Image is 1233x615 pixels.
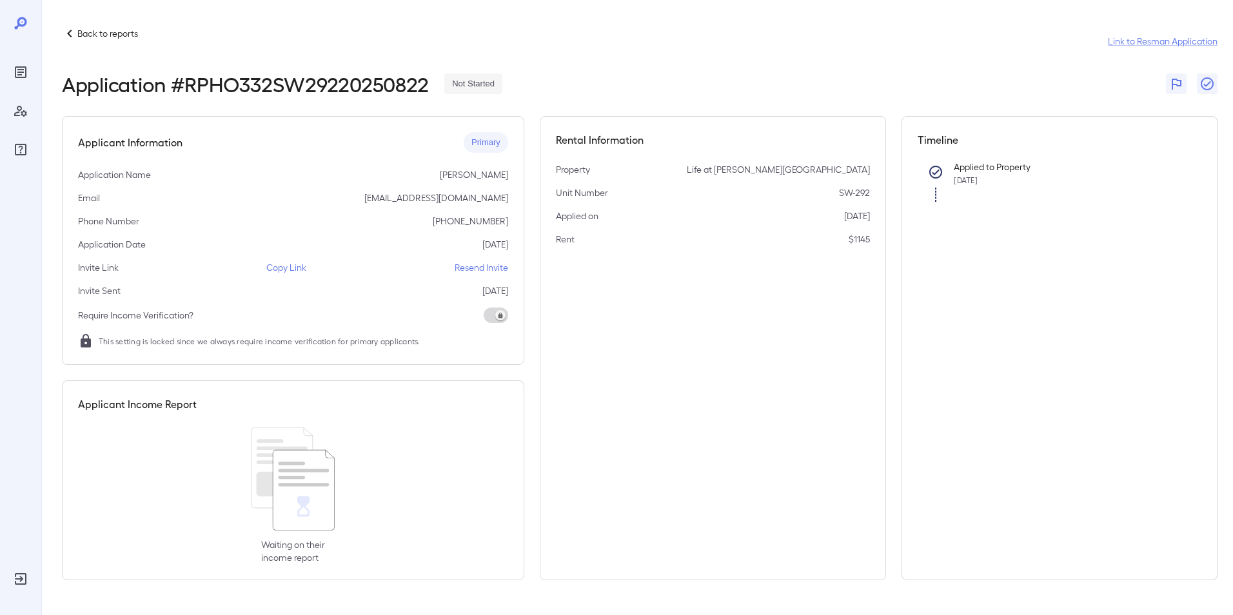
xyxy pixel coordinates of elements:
[556,233,575,246] p: Rent
[918,132,1201,148] h5: Timeline
[464,137,508,149] span: Primary
[444,78,502,90] span: Not Started
[433,215,508,228] p: [PHONE_NUMBER]
[556,132,871,148] h5: Rental Information
[99,335,420,347] span: This setting is locked since we always require income verification for primary applicants.
[78,215,139,228] p: Phone Number
[440,168,508,181] p: [PERSON_NAME]
[62,72,429,95] h2: Application # RPHO332SW29220250822
[78,135,182,150] h5: Applicant Information
[954,161,1181,173] p: Applied to Property
[1197,73,1218,94] button: Close Report
[844,210,870,222] p: [DATE]
[482,284,508,297] p: [DATE]
[10,62,31,83] div: Reports
[78,284,121,297] p: Invite Sent
[1108,35,1218,48] a: Link to Resman Application
[849,233,870,246] p: $1145
[261,538,325,564] p: Waiting on their income report
[77,27,138,40] p: Back to reports
[455,261,508,274] p: Resend Invite
[78,261,119,274] p: Invite Link
[10,139,31,160] div: FAQ
[78,191,100,204] p: Email
[78,238,146,251] p: Application Date
[10,101,31,121] div: Manage Users
[556,163,590,176] p: Property
[78,396,197,412] h5: Applicant Income Report
[78,309,193,322] p: Require Income Verification?
[954,175,977,184] span: [DATE]
[364,191,508,204] p: [EMAIL_ADDRESS][DOMAIN_NAME]
[1166,73,1187,94] button: Flag Report
[839,186,870,199] p: SW-292
[687,163,870,176] p: Life at [PERSON_NAME][GEOGRAPHIC_DATA]
[482,238,508,251] p: [DATE]
[78,168,151,181] p: Application Name
[556,210,598,222] p: Applied on
[10,569,31,589] div: Log Out
[556,186,608,199] p: Unit Number
[266,261,306,274] p: Copy Link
